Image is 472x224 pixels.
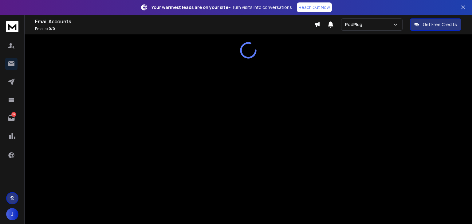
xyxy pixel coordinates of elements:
h1: Email Accounts [35,18,314,25]
a: Reach Out Now [297,2,332,12]
p: – Turn visits into conversations [151,4,292,10]
button: Get Free Credits [410,18,461,31]
p: Reach Out Now [299,4,330,10]
a: 119 [5,112,18,124]
span: 0 / 0 [49,26,55,31]
button: J [6,208,18,220]
p: Get Free Credits [423,21,457,28]
p: PodPlug [345,21,365,28]
p: 119 [11,112,16,117]
img: logo [6,21,18,32]
strong: Your warmest leads are on your site [151,4,228,10]
p: Emails : [35,26,314,31]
